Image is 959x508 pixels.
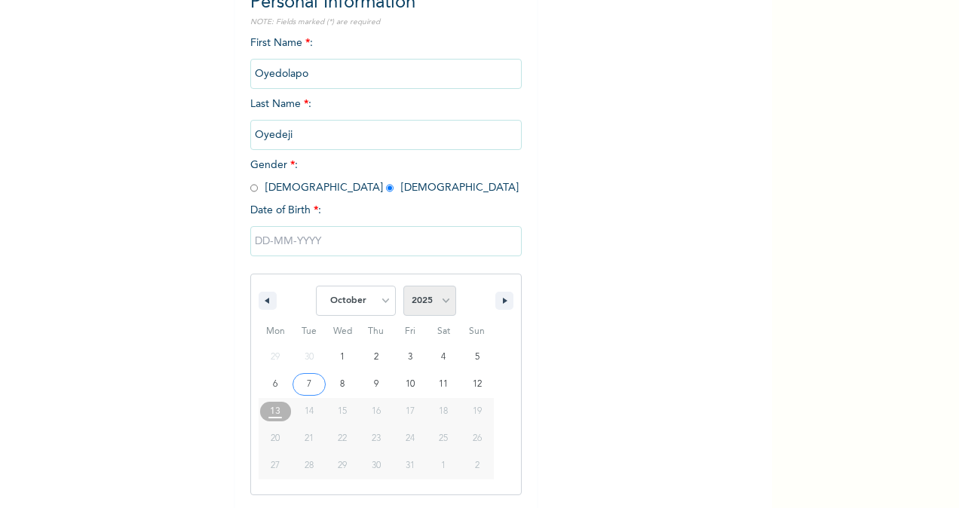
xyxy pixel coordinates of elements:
span: 24 [406,425,415,452]
button: 2 [360,344,394,371]
span: 27 [271,452,280,479]
button: 15 [326,398,360,425]
span: 16 [372,398,381,425]
span: 25 [439,425,448,452]
span: 29 [338,452,347,479]
span: 8 [340,371,345,398]
span: 12 [473,371,482,398]
button: 17 [393,398,427,425]
span: 5 [475,344,479,371]
span: 28 [305,452,314,479]
span: Fri [393,320,427,344]
span: Thu [360,320,394,344]
span: 19 [473,398,482,425]
p: NOTE: Fields marked (*) are required [250,17,522,28]
span: Date of Birth : [250,203,321,219]
input: Enter your first name [250,59,522,89]
span: 26 [473,425,482,452]
span: 15 [338,398,347,425]
span: Last Name : [250,99,522,140]
span: 10 [406,371,415,398]
input: DD-MM-YYYY [250,226,522,256]
span: 30 [372,452,381,479]
button: 24 [393,425,427,452]
input: Enter your last name [250,120,522,150]
span: 13 [270,398,280,425]
span: 14 [305,398,314,425]
span: Sun [460,320,494,344]
button: 16 [360,398,394,425]
span: Wed [326,320,360,344]
span: 4 [441,344,446,371]
span: 9 [374,371,378,398]
button: 4 [427,344,461,371]
span: Tue [293,320,326,344]
button: 25 [427,425,461,452]
button: 11 [427,371,461,398]
button: 21 [293,425,326,452]
span: 31 [406,452,415,479]
span: 3 [408,344,412,371]
button: 7 [293,371,326,398]
button: 1 [326,344,360,371]
span: 11 [439,371,448,398]
span: 22 [338,425,347,452]
span: 17 [406,398,415,425]
button: 5 [460,344,494,371]
button: 31 [393,452,427,479]
span: Gender : [DEMOGRAPHIC_DATA] [DEMOGRAPHIC_DATA] [250,160,519,193]
span: 1 [340,344,345,371]
button: 8 [326,371,360,398]
span: 2 [374,344,378,371]
button: 23 [360,425,394,452]
button: 26 [460,425,494,452]
button: 20 [259,425,293,452]
button: 14 [293,398,326,425]
button: 22 [326,425,360,452]
button: 30 [360,452,394,479]
span: 18 [439,398,448,425]
button: 27 [259,452,293,479]
span: Sat [427,320,461,344]
span: 23 [372,425,381,452]
button: 12 [460,371,494,398]
span: 6 [273,371,277,398]
button: 13 [259,398,293,425]
button: 10 [393,371,427,398]
span: 20 [271,425,280,452]
span: 7 [307,371,311,398]
button: 9 [360,371,394,398]
button: 28 [293,452,326,479]
button: 29 [326,452,360,479]
button: 6 [259,371,293,398]
span: Mon [259,320,293,344]
span: First Name : [250,38,522,79]
button: 18 [427,398,461,425]
button: 19 [460,398,494,425]
button: 3 [393,344,427,371]
span: 21 [305,425,314,452]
